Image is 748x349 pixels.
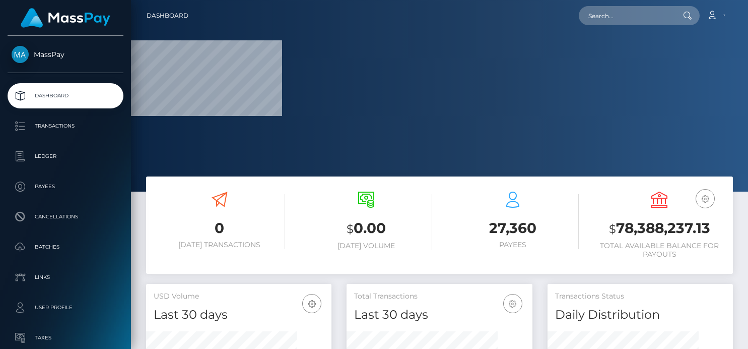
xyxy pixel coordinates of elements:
input: Search... [579,6,673,25]
h5: USD Volume [154,292,324,302]
h3: 0.00 [300,218,432,239]
h4: Daily Distribution [555,306,725,324]
span: MassPay [8,50,123,59]
h5: Transactions Status [555,292,725,302]
h4: Last 30 days [154,306,324,324]
h3: 78,388,237.13 [594,218,725,239]
a: Batches [8,235,123,260]
img: MassPay Logo [21,8,110,28]
a: Links [8,265,123,290]
a: Ledger [8,144,123,169]
a: Payees [8,174,123,199]
img: MassPay [12,46,29,63]
a: Transactions [8,113,123,139]
small: $ [347,222,354,236]
p: Taxes [12,330,119,345]
h3: 27,360 [447,218,579,238]
h6: Payees [447,241,579,249]
p: Cancellations [12,209,119,224]
p: Ledger [12,149,119,164]
small: $ [609,222,616,236]
h6: [DATE] Volume [300,242,432,250]
h6: [DATE] Transactions [154,241,285,249]
p: Links [12,270,119,285]
p: Transactions [12,119,119,134]
p: Payees [12,179,119,194]
a: User Profile [8,295,123,320]
h5: Total Transactions [354,292,524,302]
p: User Profile [12,300,119,315]
p: Batches [12,240,119,255]
a: Dashboard [147,5,188,26]
a: Dashboard [8,83,123,108]
h6: Total Available Balance for Payouts [594,242,725,259]
p: Dashboard [12,88,119,103]
a: Cancellations [8,204,123,229]
h3: 0 [154,218,285,238]
h4: Last 30 days [354,306,524,324]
